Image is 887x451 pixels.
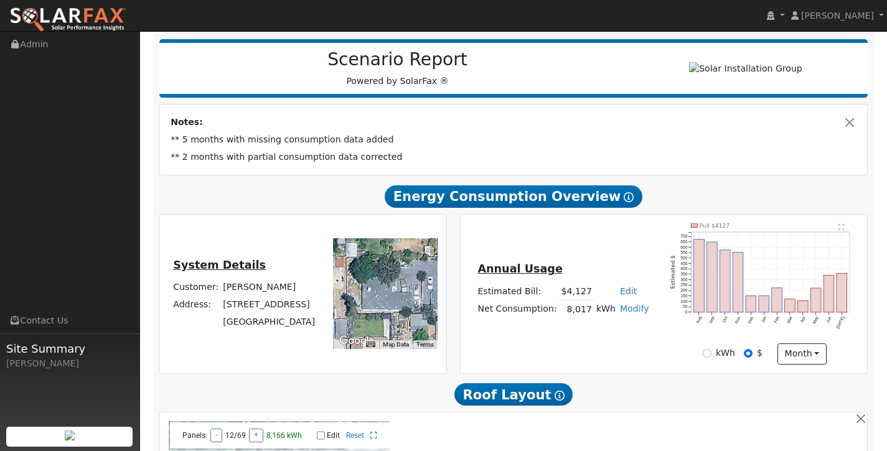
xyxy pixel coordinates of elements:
[559,282,594,300] td: $4,127
[221,314,317,331] td: [GEOGRAPHIC_DATA]
[169,149,859,166] td: ** 2 months with partial consumption data corrected
[683,304,688,309] text: 50
[681,277,688,282] text: 300
[370,431,377,440] a: Full Screen
[221,296,317,314] td: [STREET_ADDRESS]
[812,315,820,325] text: May
[225,431,246,440] span: 12/69
[346,431,364,440] a: Reset
[171,278,221,295] td: Customer:
[843,116,856,129] button: Close
[761,315,767,323] text: Jan
[366,340,375,349] button: Keyboard shortcuts
[65,430,75,440] img: retrieve
[787,315,794,323] text: Mar
[824,275,835,312] rect: onclick=""
[681,244,688,249] text: 600
[798,300,809,312] rect: onclick=""
[266,431,302,440] span: 8,166 kWh
[171,296,221,314] td: Address:
[681,239,688,244] text: 650
[171,117,203,127] strong: Notes:
[759,295,770,312] rect: onclick=""
[477,263,562,275] u: Annual Usage
[594,300,617,318] td: kWh
[811,288,822,312] rect: onclick=""
[748,315,755,324] text: Dec
[210,429,222,442] button: -
[707,242,718,312] rect: onclick=""
[681,299,688,304] text: 100
[336,333,377,349] img: Google
[6,340,133,357] span: Site Summary
[757,346,763,360] label: $
[772,288,782,312] rect: onclick=""
[681,250,688,254] text: 550
[9,7,126,33] img: SolarFax
[836,315,846,330] text: [DATE]
[681,272,688,276] text: 350
[169,131,859,149] td: ** 5 months with missing consumption data added
[221,278,317,295] td: [PERSON_NAME]
[681,266,688,271] text: 400
[182,431,207,440] span: Panels:
[774,315,781,324] text: Feb
[700,221,730,228] text: Pull $4127
[703,349,711,358] input: kWh
[620,304,649,314] a: Modify
[476,282,559,300] td: Estimated Bill:
[383,340,409,349] button: Map Data
[172,49,623,70] h2: Scenario Report
[336,333,377,349] a: Open this area in Google Maps (opens a new window)
[708,315,716,324] text: Sep
[785,299,795,312] rect: onclick=""
[454,383,573,406] span: Roof Layout
[624,192,634,202] i: Show Help
[777,343,827,365] button: month
[733,252,744,312] rect: onclick=""
[695,315,703,324] text: Aug
[746,295,757,312] rect: onclick=""
[559,300,594,318] td: 8,017
[670,255,676,289] text: Estimated $
[476,300,559,318] td: Net Consumption:
[681,288,688,292] text: 200
[385,185,642,208] span: Energy Consumption Overview
[327,431,340,440] label: Edit
[721,315,728,323] text: Oct
[744,349,753,358] input: $
[555,391,565,401] i: Show Help
[681,256,688,260] text: 500
[681,261,688,265] text: 450
[620,286,637,296] a: Edit
[681,282,688,287] text: 250
[800,315,807,323] text: Apr
[416,341,434,348] a: Terms
[689,62,802,75] img: Solar Installation Group
[837,273,848,312] rect: onclick=""
[685,310,688,314] text: 0
[249,429,263,442] button: +
[6,357,133,370] div: [PERSON_NAME]
[694,239,705,312] rect: onclick=""
[801,11,874,21] span: [PERSON_NAME]
[716,346,735,360] label: kWh
[166,49,630,88] div: Powered by SolarFax ®
[734,315,742,324] text: Nov
[720,249,731,312] rect: onclick=""
[681,294,688,298] text: 150
[173,259,266,271] u: System Details
[681,234,688,238] text: 700
[826,315,833,323] text: Jun
[839,223,845,230] text: 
